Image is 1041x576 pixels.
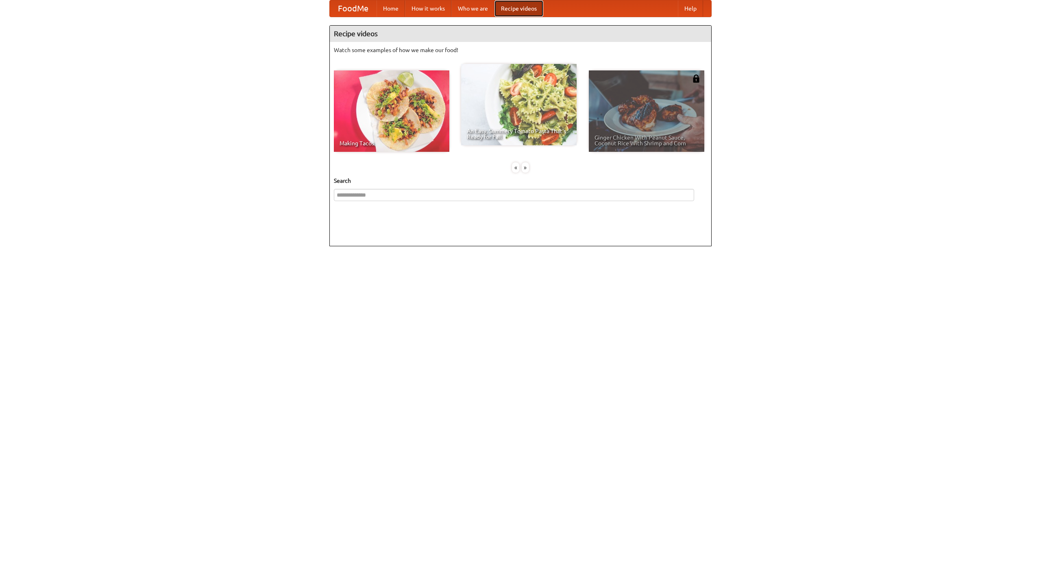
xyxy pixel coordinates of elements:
h4: Recipe videos [330,26,711,42]
a: FoodMe [330,0,377,17]
a: Who we are [451,0,494,17]
a: An Easy, Summery Tomato Pasta That's Ready for Fall [461,64,577,145]
a: How it works [405,0,451,17]
span: An Easy, Summery Tomato Pasta That's Ready for Fall [467,128,571,140]
div: » [522,162,529,173]
div: « [512,162,519,173]
span: Making Tacos [340,140,444,146]
a: Help [678,0,703,17]
p: Watch some examples of how we make our food! [334,46,707,54]
h5: Search [334,177,707,185]
img: 483408.png [692,74,700,83]
a: Home [377,0,405,17]
a: Making Tacos [334,70,449,152]
a: Recipe videos [494,0,543,17]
